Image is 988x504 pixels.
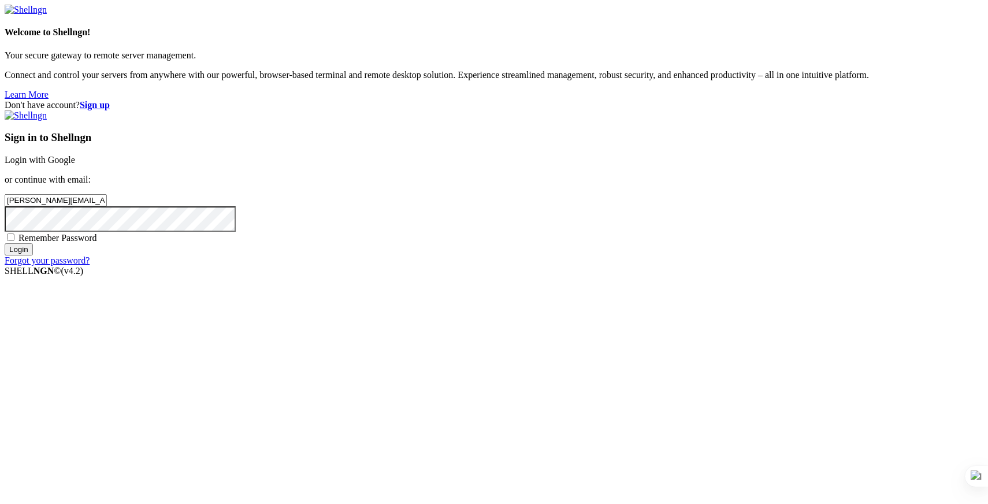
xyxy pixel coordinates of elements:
b: NGN [34,266,54,276]
p: Connect and control your servers from anywhere with our powerful, browser-based terminal and remo... [5,70,983,80]
input: Login [5,243,33,255]
span: SHELL © [5,266,83,276]
a: Sign up [80,100,110,110]
p: or continue with email: [5,175,983,185]
div: Don't have account? [5,100,983,110]
a: Login with Google [5,155,75,165]
span: 4.2.0 [61,266,84,276]
img: Shellngn [5,110,47,121]
h3: Sign in to Shellngn [5,131,983,144]
input: Email address [5,194,107,206]
a: Learn More [5,90,49,99]
h4: Welcome to Shellngn! [5,27,983,38]
a: Forgot your password? [5,255,90,265]
p: Your secure gateway to remote server management. [5,50,983,61]
img: Shellngn [5,5,47,15]
span: Remember Password [18,233,97,243]
input: Remember Password [7,234,14,241]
